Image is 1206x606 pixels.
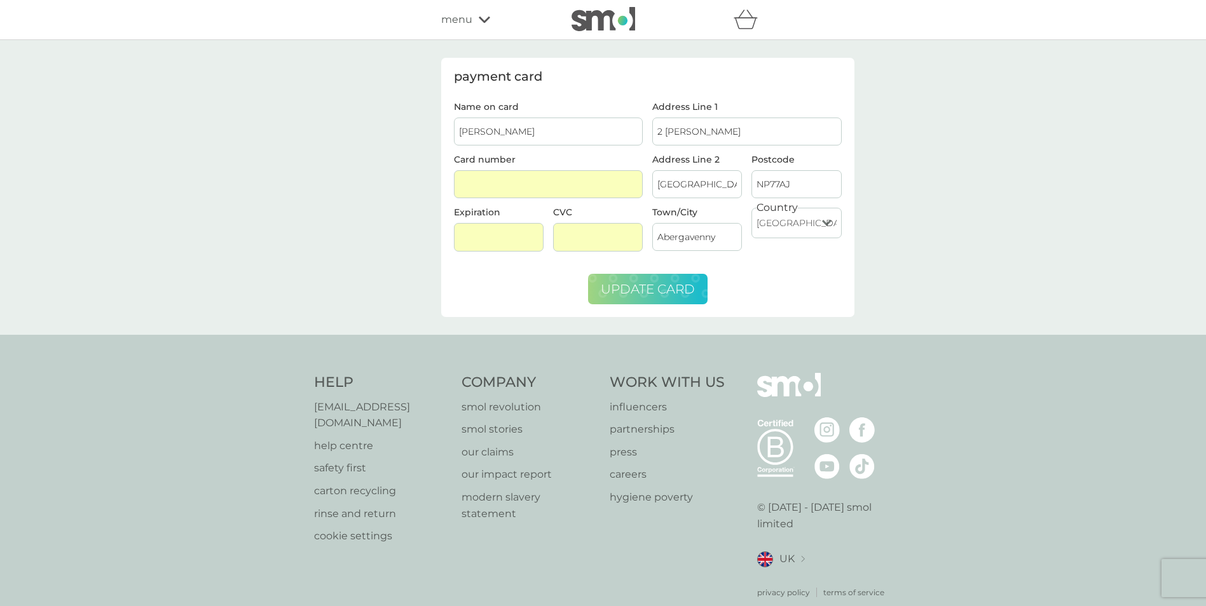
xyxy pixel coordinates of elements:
a: hygiene poverty [610,489,725,506]
a: terms of service [823,586,884,598]
a: our impact report [462,466,597,483]
a: rinse and return [314,506,449,522]
label: Address Line 1 [652,102,842,111]
a: carton recycling [314,483,449,499]
a: help centre [314,438,449,454]
a: our claims [462,444,597,461]
a: influencers [610,399,725,415]
img: visit the smol Facebook page [849,417,875,443]
iframe: Secure CVC input frame [558,232,638,243]
label: Postcode [751,155,841,164]
img: visit the smol Tiktok page [849,454,875,479]
label: CVC [553,206,572,218]
button: update card [588,274,708,304]
a: [EMAIL_ADDRESS][DOMAIN_NAME] [314,399,449,431]
img: smol [757,373,821,416]
label: Town/City [652,208,742,217]
img: smol [572,7,635,31]
label: Address Line 2 [652,155,742,164]
div: payment card [454,71,842,83]
iframe: Secure expiration date input frame [459,232,538,243]
a: cookie settings [314,528,449,544]
label: Name on card [454,102,643,111]
a: smol stories [462,421,597,438]
h4: Work With Us [610,373,725,393]
a: smol revolution [462,399,597,415]
a: modern slavery statement [462,489,597,522]
span: update card [601,281,695,297]
img: visit the smol Instagram page [814,417,840,443]
span: menu [441,11,472,28]
a: privacy policy [757,586,810,598]
img: UK flag [757,551,773,567]
div: basket [734,7,765,32]
img: select a new location [801,556,805,563]
iframe: Secure card number input frame [459,179,638,190]
a: careers [610,466,725,483]
h4: Help [314,373,449,393]
p: © [DATE] - [DATE] smol limited [757,499,893,532]
a: safety first [314,460,449,476]
label: Expiration [454,206,500,218]
label: Country [757,199,798,216]
a: partnerships [610,421,725,438]
a: press [610,444,725,461]
label: Card number [454,154,516,165]
img: visit the smol Youtube page [814,454,840,479]
span: UK [779,551,795,567]
h4: Company [462,373,597,393]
